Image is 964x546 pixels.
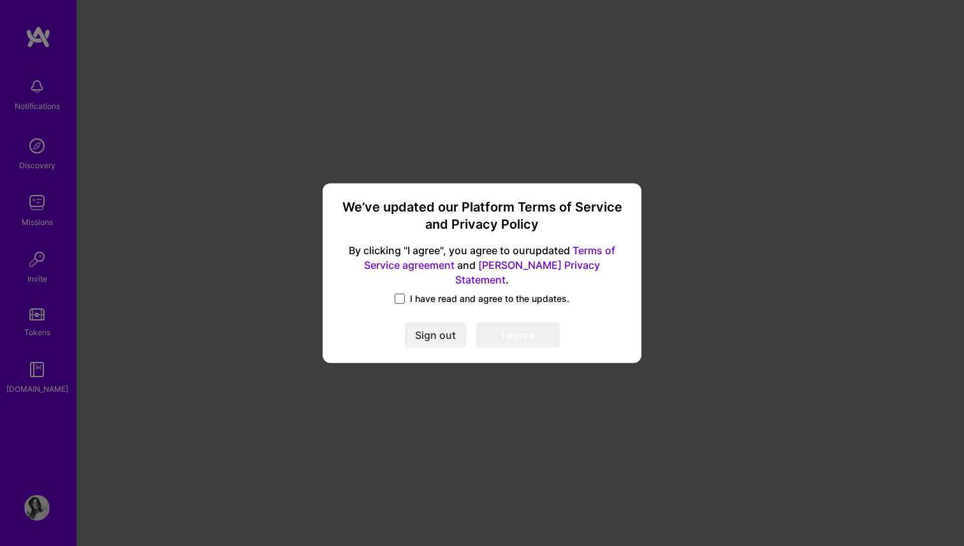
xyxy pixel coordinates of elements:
[405,322,466,348] button: Sign out
[476,322,560,348] button: I agree
[338,243,626,287] span: By clicking "I agree", you agree to our updated and .
[364,244,615,271] a: Terms of Service agreement
[338,198,626,233] h3: We’ve updated our Platform Terms of Service and Privacy Policy
[410,292,569,305] span: I have read and agree to the updates.
[455,259,600,286] a: [PERSON_NAME] Privacy Statement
